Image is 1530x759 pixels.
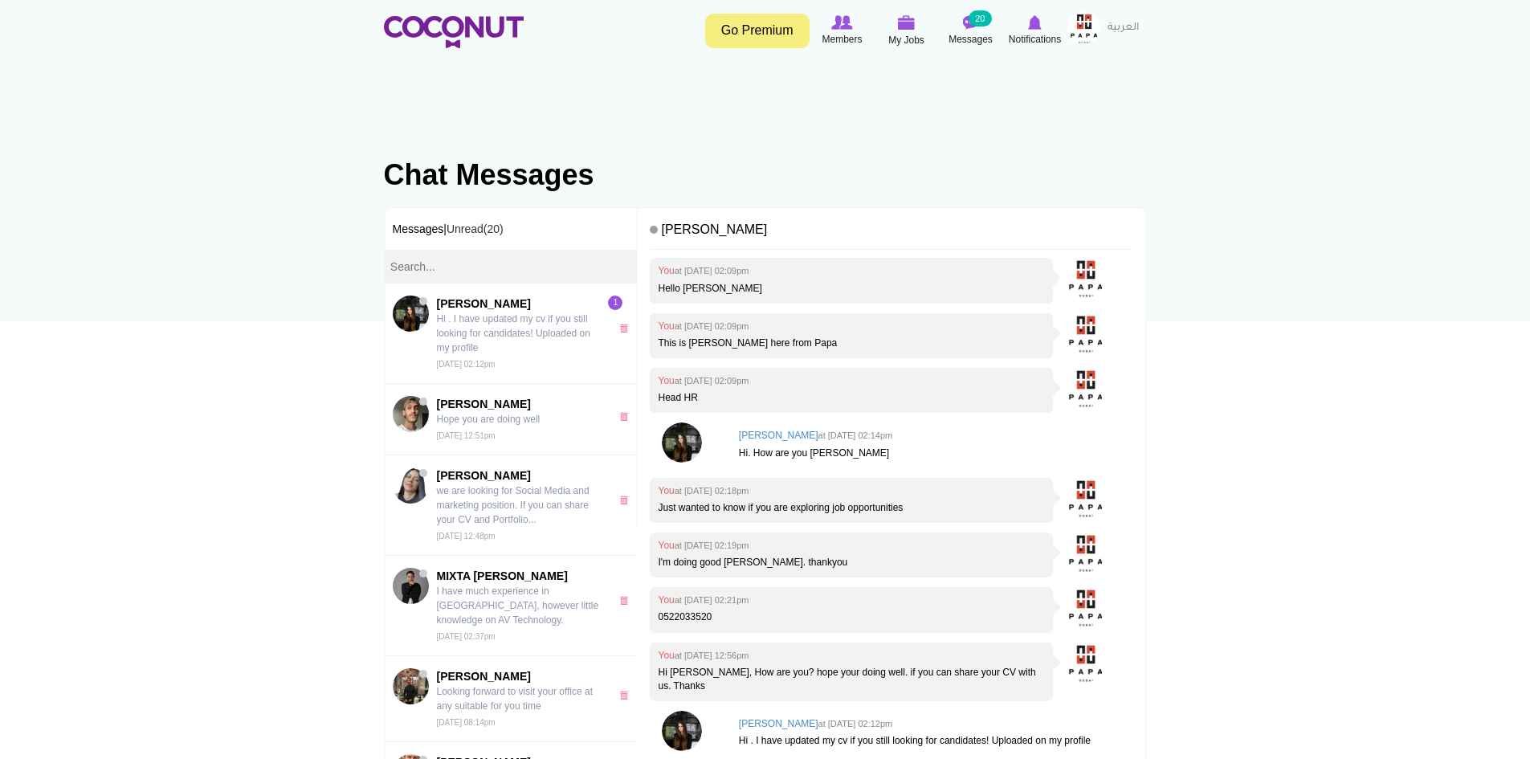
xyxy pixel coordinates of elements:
[443,222,503,235] span: |
[437,412,602,426] p: Hope you are doing well
[888,32,924,48] span: My Jobs
[393,467,429,504] img: Helen Zaid
[437,296,602,312] span: [PERSON_NAME]
[963,15,979,30] img: Messages
[658,486,1045,496] h4: You
[1009,31,1061,47] span: Notifications
[437,718,496,727] small: [DATE] 08:14pm
[1003,12,1067,49] a: Notifications Notifications
[658,376,1045,386] h4: You
[898,15,916,30] img: My Jobs
[619,596,633,605] a: x
[949,31,993,47] span: Messages
[447,222,504,235] a: Unread(20)
[969,10,991,27] small: 20
[675,321,749,331] small: at [DATE] 02:09pm
[437,684,602,713] p: Looking forward to visit your office at any suitable for you time
[675,376,749,386] small: at [DATE] 02:09pm
[385,455,638,556] a: Helen Zaid[PERSON_NAME] we are looking for Social Media and marketing position. If you can share ...
[385,656,638,742] a: Maksym Bahrii[PERSON_NAME] Looking forward to visit your office at any suitable for you time [DAT...
[1100,12,1147,44] a: العربية
[675,541,749,550] small: at [DATE] 02:19pm
[619,412,633,421] a: x
[658,337,1045,350] p: This is [PERSON_NAME] here from Papa
[437,484,602,527] p: we are looking for Social Media and marketing position. If you can share your CV and Portfolio...
[384,159,1147,191] h1: Chat Messages
[393,568,429,604] img: MIXTA MIKE
[385,250,638,284] input: Search...
[437,360,496,369] small: [DATE] 02:12pm
[619,496,633,504] a: x
[619,691,633,700] a: x
[658,282,1045,296] p: Hello [PERSON_NAME]
[818,719,893,728] small: at [DATE] 02:12pm
[437,568,602,584] span: MIXTA [PERSON_NAME]
[810,12,875,49] a: Browse Members Members
[658,666,1045,693] p: Hi [PERSON_NAME], How are you? hope your doing well. if you can share your CV with us. Thanks
[831,15,852,30] img: Browse Members
[818,431,893,440] small: at [DATE] 02:14pm
[875,12,939,50] a: My Jobs My Jobs
[393,396,429,432] img: Adam Riyami
[437,396,602,412] span: [PERSON_NAME]
[650,216,1133,251] h4: [PERSON_NAME]
[608,296,622,310] span: 1
[385,284,638,384] a: Rita Fenyvesi[PERSON_NAME] Hi . I have updated my cv if you still looking for candidates! Uploade...
[385,556,638,656] a: MIXTA MIKEMIXTA [PERSON_NAME] I have much experience in [GEOGRAPHIC_DATA], however little knowled...
[1028,15,1042,30] img: Notifications
[675,651,749,660] small: at [DATE] 12:56pm
[437,584,602,627] p: I have much experience in [GEOGRAPHIC_DATA], however little knowledge on AV Technology.
[658,610,1045,624] p: 0522033520
[739,719,1126,729] h4: [PERSON_NAME]
[675,486,749,496] small: at [DATE] 02:18pm
[658,595,1045,606] h4: You
[437,668,602,684] span: [PERSON_NAME]
[675,266,749,275] small: at [DATE] 02:09pm
[658,266,1045,276] h4: You
[437,632,496,641] small: [DATE] 02:37pm
[658,556,1045,569] p: I'm doing good [PERSON_NAME]. thankyou
[822,31,862,47] span: Members
[658,391,1045,405] p: Head HR
[385,208,638,250] h3: Messages
[437,312,602,355] p: Hi . I have updated my cv if you still looking for candidates! Uploaded on my profile
[437,431,496,440] small: [DATE] 12:51pm
[658,321,1045,332] h4: You
[705,14,810,48] a: Go Premium
[385,384,638,455] a: Adam Riyami[PERSON_NAME] Hope you are doing well [DATE] 12:51pm
[939,12,1003,49] a: Messages Messages 20
[658,501,1045,515] p: Just wanted to know if you are exploring job opportunities
[739,447,1126,460] p: Hi. How are you [PERSON_NAME]
[619,324,633,333] a: x
[384,16,524,48] img: Home
[658,651,1045,661] h4: You
[393,296,429,332] img: Rita Fenyvesi
[739,734,1126,748] p: Hi . I have updated my cv if you still looking for candidates! Uploaded on my profile
[393,668,429,704] img: Maksym Bahrii
[437,532,496,541] small: [DATE] 12:48pm
[675,595,749,605] small: at [DATE] 02:21pm
[437,467,602,484] span: [PERSON_NAME]
[658,541,1045,551] h4: You
[739,431,1126,441] h4: [PERSON_NAME]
